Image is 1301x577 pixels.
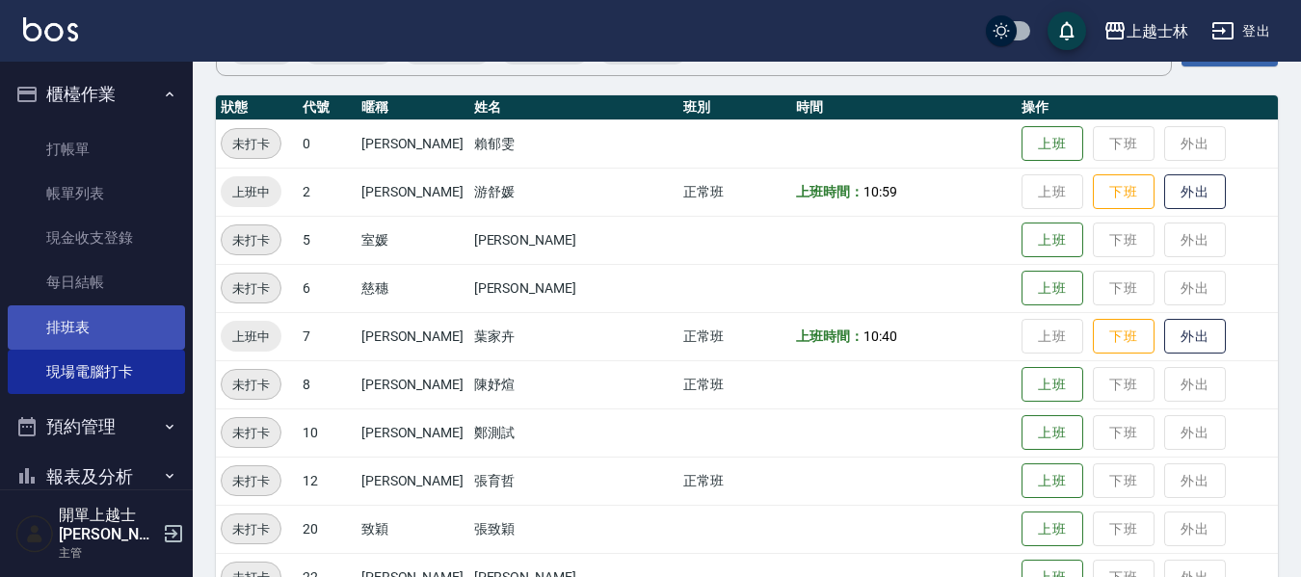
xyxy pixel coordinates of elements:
[678,168,791,216] td: 正常班
[1093,174,1155,210] button: 下班
[863,328,897,344] span: 10:40
[221,182,281,202] span: 上班中
[1096,12,1196,51] button: 上越士林
[469,264,679,312] td: [PERSON_NAME]
[1127,19,1188,43] div: 上越士林
[1022,367,1083,403] button: 上班
[298,360,357,408] td: 8
[357,95,469,120] th: 暱稱
[8,305,185,350] a: 排班表
[298,457,357,505] td: 12
[678,312,791,360] td: 正常班
[298,119,357,168] td: 0
[1022,126,1083,162] button: 上班
[222,230,280,250] span: 未打卡
[8,127,185,171] a: 打帳單
[1164,174,1226,210] button: 外出
[298,95,357,120] th: 代號
[298,216,357,264] td: 5
[1048,12,1086,50] button: save
[298,264,357,312] td: 6
[796,184,863,199] b: 上班時間：
[678,457,791,505] td: 正常班
[8,452,185,502] button: 報表及分析
[357,216,469,264] td: 室媛
[1204,13,1278,49] button: 登出
[1022,511,1083,547] button: 上班
[23,17,78,41] img: Logo
[8,402,185,452] button: 預約管理
[357,408,469,457] td: [PERSON_NAME]
[469,119,679,168] td: 賴郁雯
[469,505,679,553] td: 張致穎
[357,312,469,360] td: [PERSON_NAME]
[357,360,469,408] td: [PERSON_NAME]
[469,216,679,264] td: [PERSON_NAME]
[469,408,679,457] td: 鄭測試
[1022,415,1083,451] button: 上班
[8,171,185,216] a: 帳單列表
[59,544,157,562] p: 主管
[298,505,357,553] td: 20
[357,264,469,312] td: 慈穗
[678,95,791,120] th: 班別
[8,350,185,394] a: 現場電腦打卡
[222,278,280,299] span: 未打卡
[357,119,469,168] td: [PERSON_NAME]
[796,328,863,344] b: 上班時間：
[15,514,54,553] img: Person
[1093,319,1155,354] button: 下班
[222,471,280,491] span: 未打卡
[678,360,791,408] td: 正常班
[469,360,679,408] td: 陳妤煊
[357,505,469,553] td: 致穎
[469,312,679,360] td: 葉家卉
[222,519,280,539] span: 未打卡
[469,95,679,120] th: 姓名
[1022,271,1083,306] button: 上班
[8,216,185,260] a: 現金收支登錄
[1022,223,1083,258] button: 上班
[222,423,280,443] span: 未打卡
[469,457,679,505] td: 張育哲
[357,457,469,505] td: [PERSON_NAME]
[1017,95,1278,120] th: 操作
[8,69,185,119] button: 櫃檯作業
[791,95,1017,120] th: 時間
[469,168,679,216] td: 游舒媛
[1022,463,1083,499] button: 上班
[8,260,185,304] a: 每日結帳
[863,184,897,199] span: 10:59
[298,408,357,457] td: 10
[357,168,469,216] td: [PERSON_NAME]
[222,375,280,395] span: 未打卡
[222,134,280,154] span: 未打卡
[221,327,281,347] span: 上班中
[298,312,357,360] td: 7
[216,95,298,120] th: 狀態
[1164,319,1226,354] button: 外出
[298,168,357,216] td: 2
[59,506,157,544] h5: 開單上越士[PERSON_NAME]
